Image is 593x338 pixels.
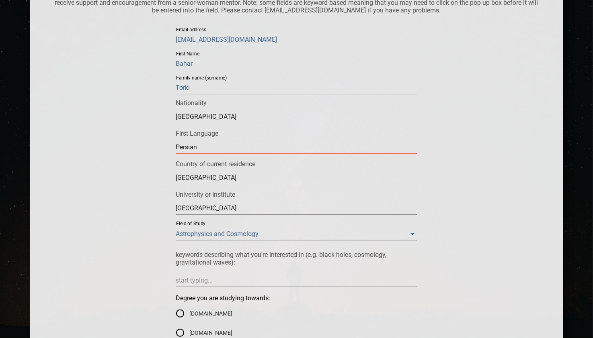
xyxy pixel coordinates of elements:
[176,52,199,57] label: First Name
[176,141,417,154] input: start typing...
[176,33,417,46] input: Email address
[176,295,271,301] legend: Degree you are studying towards:
[176,251,417,266] p: keywords describing what you're interested in (e.g. black holes, cosmology, gravitational waves):
[176,130,417,137] p: First Language
[176,171,417,184] input: start typing...
[190,329,233,337] span: [DOMAIN_NAME]
[190,309,233,318] span: [DOMAIN_NAME]
[176,57,417,70] input: First Name
[176,76,227,81] label: Family name (surname)
[176,28,206,33] label: Email address
[176,99,417,107] p: Nationality
[176,228,417,240] div: Astrophysics and Cosmology
[176,202,417,215] input: start typing...
[176,160,417,168] p: Country of current residence
[176,191,417,198] p: University or Institute
[176,110,417,123] input: start typing...
[176,81,417,94] input: Family name (surname)
[176,222,206,226] label: Field of Study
